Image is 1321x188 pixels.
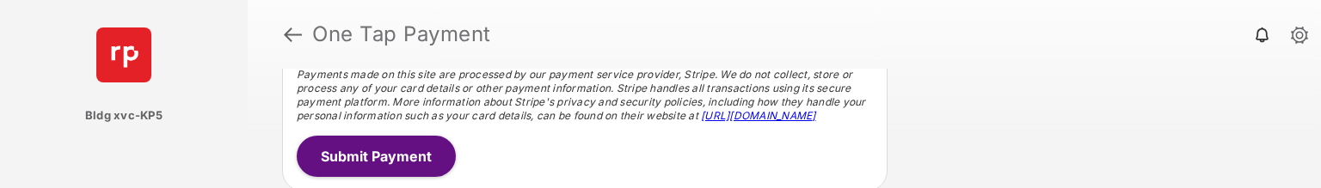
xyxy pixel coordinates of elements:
[96,27,151,82] img: svg+xml;base64,PHN2ZyB4bWxucz0iaHR0cDovL3d3dy53My5vcmcvMjAwMC9zdmciIHdpZHRoPSI2NCIgaGVpZ2h0PSI2NC...
[312,24,491,45] strong: One Tap Payment
[28,143,194,184] a: Community
[701,109,815,122] a: [URL][DOMAIN_NAME]
[85,107,163,124] p: Bldg xvc-KP5
[297,68,866,122] span: Payments made on this site are processed by our payment service provider, Stripe. We do not colle...
[297,136,456,177] button: Submit Payment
